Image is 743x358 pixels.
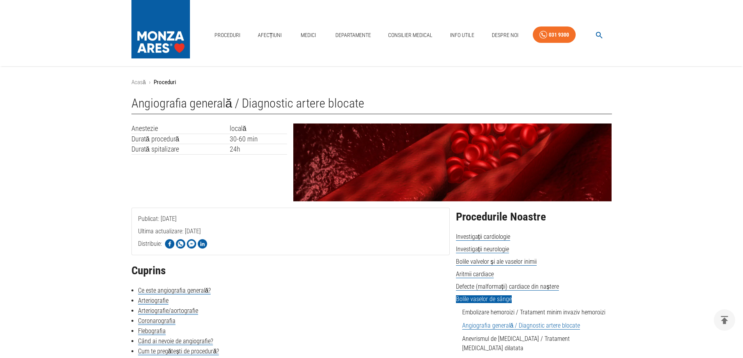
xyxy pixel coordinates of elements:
[456,245,509,253] span: Investigații neurologie
[456,211,612,223] h2: Procedurile Noastre
[211,27,243,43] a: Proceduri
[456,270,494,278] span: Aritmii cardiace
[456,283,559,291] span: Defecte (malformații) cardiace din naștere
[385,27,436,43] a: Consilier Medical
[456,295,512,303] span: Bolile vaselor de sânge
[293,123,612,201] img: Angiografia generală | MONZA ARES
[138,317,176,325] a: Coronarografia
[462,322,580,330] a: Angiografia generală / Diagnostic artere blocate
[296,27,321,43] a: Medici
[187,239,196,249] img: Share on Facebook Messenger
[138,347,219,355] a: Cum te pregătești de procedură?
[198,239,207,249] img: Share on LinkedIn
[456,258,537,266] span: Bolile valvelor și ale vaselor inimii
[131,265,450,277] h2: Cuprins
[138,307,198,315] a: Arteriografie/aortografie
[138,239,162,249] p: Distribuie:
[332,27,374,43] a: Departamente
[533,26,576,43] a: 031 9300
[230,144,287,155] td: 24h
[131,96,612,114] h1: Angiografia generală / Diagnostic artere blocate
[138,297,168,305] a: Arteriografie
[131,78,612,87] nav: breadcrumb
[176,239,185,249] img: Share on WhatsApp
[255,27,285,43] a: Afecțiuni
[138,337,213,345] a: Când ai nevoie de angiografie?
[149,78,151,87] li: ›
[447,27,477,43] a: Info Utile
[462,309,605,316] a: Embolizare hemoroizi / Tratament minim invaziv hemoroizi
[165,239,174,249] img: Share on Facebook
[138,327,166,335] a: Flebografia
[131,123,230,134] td: Anestezie
[456,233,510,241] span: Investigații cardiologie
[154,78,176,87] p: Proceduri
[462,335,570,352] a: Anevrismul de [MEDICAL_DATA] / Tratament [MEDICAL_DATA] dilatata
[230,123,287,134] td: locală
[138,215,177,254] span: Publicat: [DATE]
[549,30,569,40] div: 031 9300
[131,134,230,144] td: Durată procedură
[138,287,211,295] a: Ce este angiografia generală?
[131,79,146,86] a: Acasă
[714,309,735,331] button: delete
[489,27,521,43] a: Despre Noi
[131,144,230,155] td: Durată spitalizare
[138,227,201,266] span: Ultima actualizare: [DATE]
[230,134,287,144] td: 30-60 min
